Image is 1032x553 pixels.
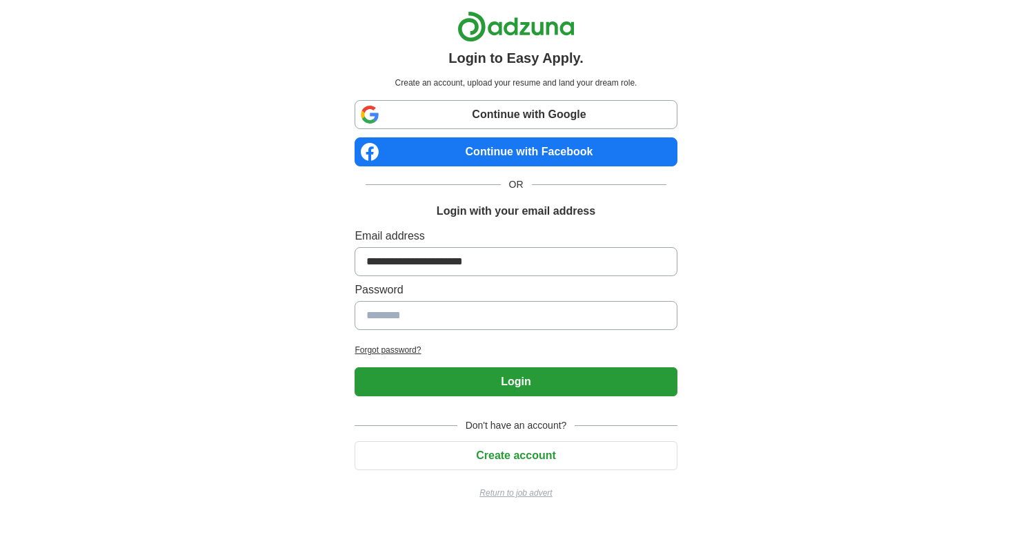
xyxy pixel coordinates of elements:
label: Password [355,282,677,298]
a: Create account [355,449,677,461]
a: Forgot password? [355,344,677,356]
a: Return to job advert [355,487,677,499]
button: Create account [355,441,677,470]
h1: Login with your email address [437,203,595,220]
p: Create an account, upload your resume and land your dream role. [357,77,674,89]
span: Don't have an account? [457,418,575,433]
label: Email address [355,228,677,244]
a: Continue with Google [355,100,677,129]
span: OR [501,177,532,192]
img: Adzuna logo [457,11,575,42]
button: Login [355,367,677,396]
h1: Login to Easy Apply. [448,48,584,68]
a: Continue with Facebook [355,137,677,166]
